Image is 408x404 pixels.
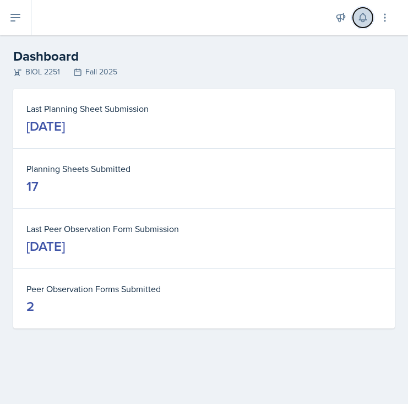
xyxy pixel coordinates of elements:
[26,298,34,315] div: 2
[26,282,382,295] dt: Peer Observation Forms Submitted
[26,222,382,235] dt: Last Peer Observation Form Submission
[26,102,382,115] dt: Last Planning Sheet Submission
[26,117,65,135] div: [DATE]
[26,238,65,255] div: [DATE]
[13,66,395,78] div: BIOL 2251 Fall 2025
[26,177,39,195] div: 17
[13,46,395,66] h2: Dashboard
[26,162,382,175] dt: Planning Sheets Submitted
